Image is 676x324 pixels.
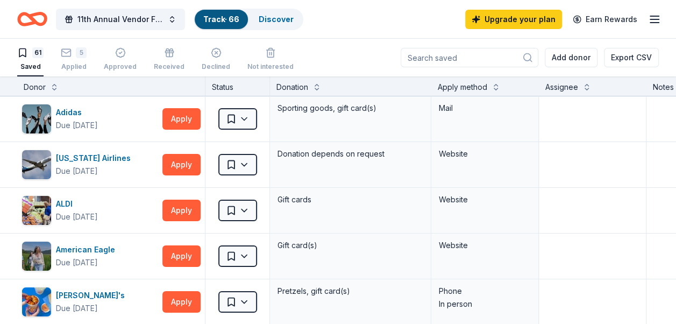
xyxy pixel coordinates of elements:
button: Apply [162,108,201,130]
div: Phone [439,285,531,298]
button: Approved [104,43,137,76]
button: Apply [162,154,201,175]
img: Image for Adidas [22,104,51,133]
div: Website [439,193,531,206]
div: Donation [276,81,308,94]
img: Image for ALDI [22,196,51,225]
div: Donor [24,81,46,94]
div: Received [154,62,184,71]
div: Website [439,239,531,252]
button: Image for Alaska Airlines[US_STATE] AirlinesDue [DATE] [22,150,158,180]
a: Earn Rewards [566,10,644,29]
a: Discover [259,15,294,24]
button: 61Saved [17,43,44,76]
div: Notes [653,81,674,94]
a: Track· 66 [203,15,239,24]
div: Saved [17,62,44,71]
div: Sporting goods, gift card(s) [276,101,424,116]
div: Status [205,76,270,96]
button: Not interested [247,43,294,76]
div: Adidas [56,106,98,119]
button: 5Applied [61,43,87,76]
div: Mail [439,102,531,115]
div: Due [DATE] [56,210,98,223]
div: American Eagle [56,243,119,256]
button: Apply [162,291,201,313]
div: [US_STATE] Airlines [56,152,135,165]
a: Upgrade your plan [465,10,562,29]
div: Declined [202,62,230,71]
button: 11th Annual Vendor Fair and Basket Raffle [56,9,185,30]
div: Apply method [438,81,487,94]
button: Track· 66Discover [194,9,303,30]
button: Add donor [545,48,597,67]
img: Image for Alaska Airlines [22,150,51,179]
div: Applied [61,62,87,71]
button: Image for ALDI ALDIDue [DATE] [22,195,158,226]
div: Due [DATE] [56,256,98,269]
input: Search saved [401,48,538,67]
div: 5 [76,47,87,58]
button: Image for Auntie Anne's [PERSON_NAME]'sDue [DATE] [22,287,158,317]
div: Due [DATE] [56,119,98,132]
img: Image for Auntie Anne's [22,287,51,316]
button: Apply [162,200,201,221]
div: Due [DATE] [56,165,98,178]
div: Donation depends on request [276,146,424,161]
button: Export CSV [604,48,659,67]
div: Website [439,147,531,160]
div: Assignee [545,81,578,94]
button: Image for American EagleAmerican EagleDue [DATE] [22,241,158,271]
div: Pretzels, gift card(s) [276,284,424,299]
img: Image for American Eagle [22,242,51,271]
div: ALDI [56,198,98,210]
button: Apply [162,245,201,267]
div: Not interested [247,62,294,71]
div: [PERSON_NAME]'s [56,289,129,302]
div: In person [439,298,531,311]
button: Image for AdidasAdidasDue [DATE] [22,104,158,134]
div: 61 [32,47,44,58]
span: 11th Annual Vendor Fair and Basket Raffle [77,13,163,26]
button: Received [154,43,184,76]
a: Home [17,6,47,32]
div: Approved [104,62,137,71]
button: Declined [202,43,230,76]
div: Gift card(s) [276,238,424,253]
div: Gift cards [276,192,424,207]
div: Due [DATE] [56,302,98,315]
